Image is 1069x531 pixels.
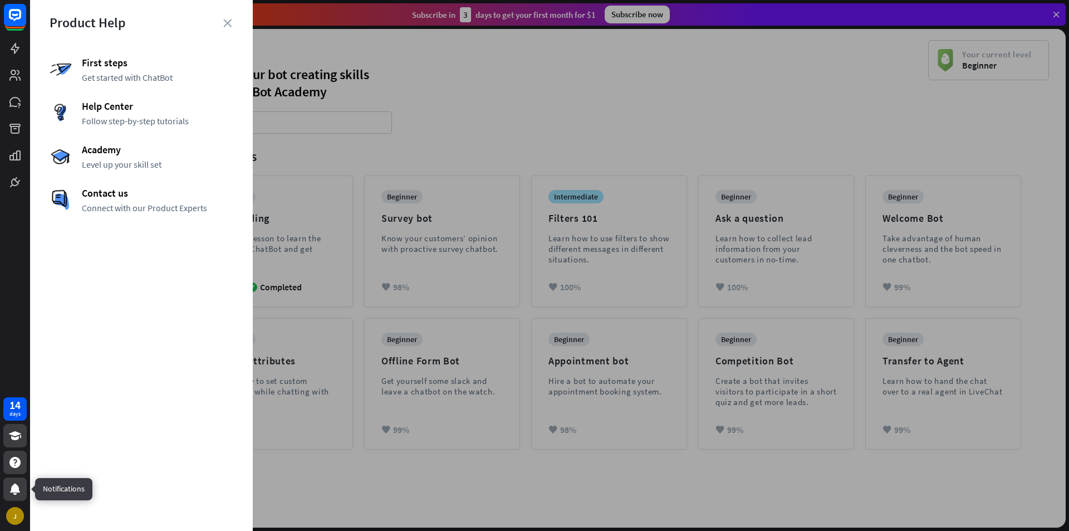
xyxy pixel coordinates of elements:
span: First steps [82,56,233,69]
span: Connect with our Product Experts [82,202,233,213]
i: close [223,19,232,27]
a: 14 days [3,397,27,421]
div: J [6,507,24,525]
span: Academy [82,143,233,156]
span: Contact us [82,187,233,199]
span: Get started with ChatBot [82,72,233,83]
span: Help Center [82,100,233,113]
div: days [9,410,21,418]
div: 14 [9,400,21,410]
button: Open LiveChat chat widget [9,4,42,38]
div: Product Help [50,14,233,31]
span: Follow step-by-step tutorials [82,115,233,126]
span: Level up your skill set [82,159,233,170]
